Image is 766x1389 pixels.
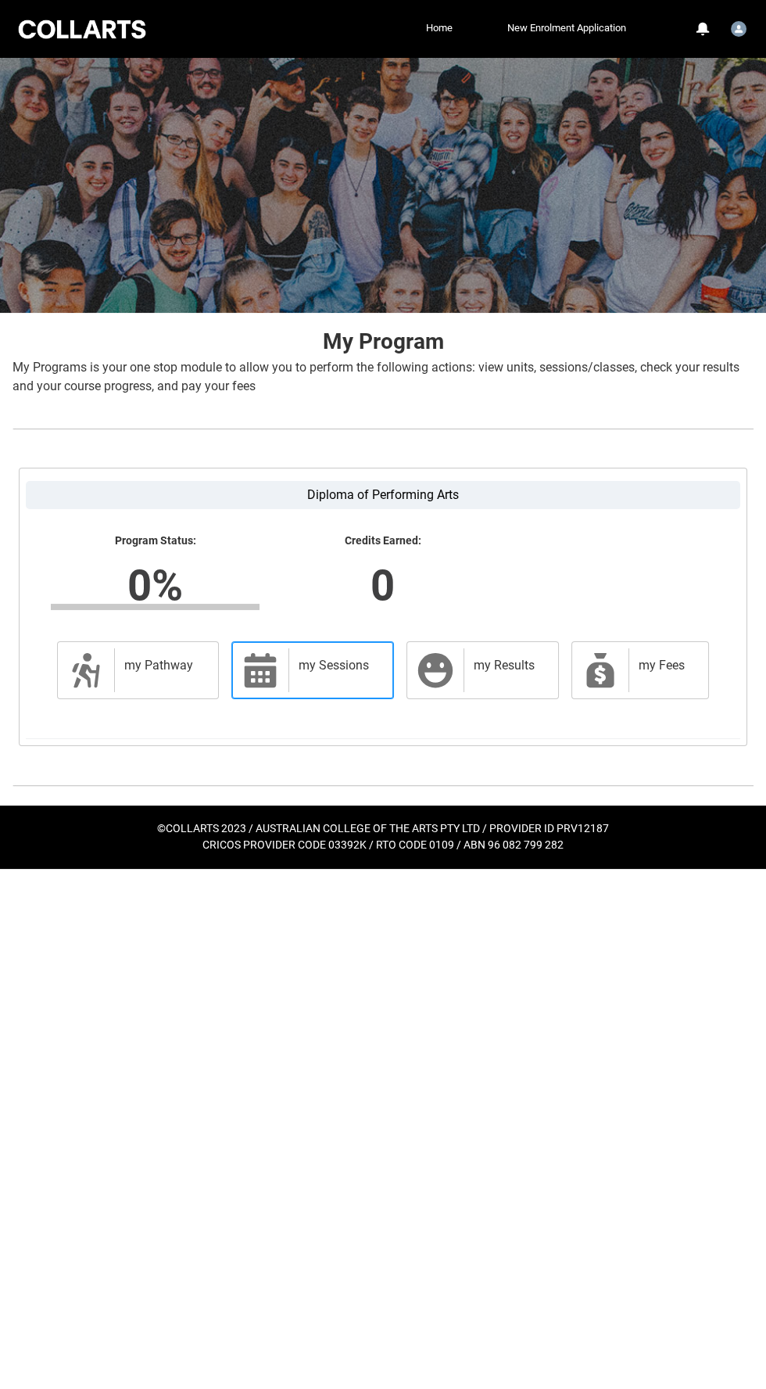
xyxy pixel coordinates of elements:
[51,604,260,610] div: Progress Bar
[323,328,444,354] strong: My Program
[206,553,560,617] lightning-formatted-number: 0
[422,16,456,40] a: Home
[51,534,260,548] lightning-formatted-text: Program Status:
[231,641,394,699] a: my Sessions
[731,21,746,37] img: Student.cbradst.20253392
[571,641,709,699] a: my Fees
[299,658,378,673] h2: my Sessions
[26,481,740,509] label: Diploma of Performing Arts
[278,534,487,548] lightning-formatted-text: Credits Earned:
[503,16,630,40] a: New Enrolment Application
[727,15,750,40] button: User Profile Student.cbradst.20253392
[474,658,542,673] h2: my Results
[639,658,693,673] h2: my Fees
[57,641,219,699] a: my Pathway
[13,779,753,791] img: REDU_GREY_LINE
[406,641,559,699] a: my Results
[124,658,202,673] h2: my Pathway
[67,651,105,689] span: Description of icon when needed
[13,422,753,435] img: REDU_GREY_LINE
[582,651,619,689] span: My Payments
[13,360,739,393] span: My Programs is your one stop module to allow you to perform the following actions: view units, se...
